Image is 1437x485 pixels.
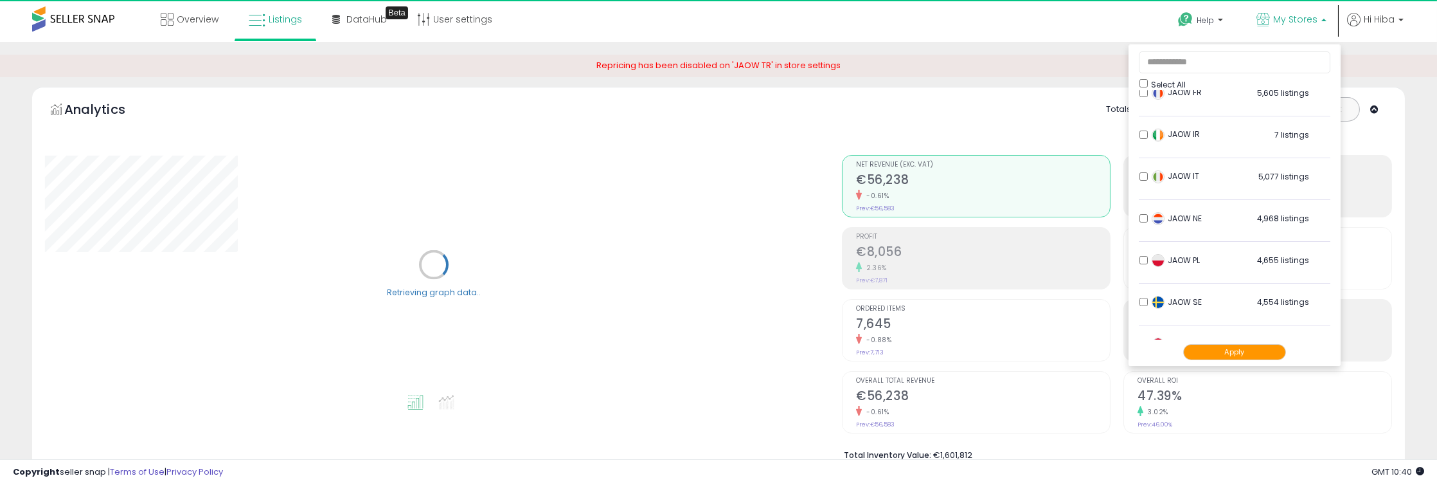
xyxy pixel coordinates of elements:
span: 4,554 listings [1257,297,1309,307]
span: 7 listings [1274,129,1309,140]
span: JAOW IR [1152,129,1200,140]
h5: Analytics [64,100,150,122]
span: JAOW PL [1152,255,1200,266]
span: Hi Hiba [1364,13,1395,26]
span: Help [1197,15,1214,26]
img: italy.png [1152,170,1165,183]
span: Repricing has been disabled on 'JAOW TR' in store settings [596,59,841,71]
small: -0.88% [862,335,891,345]
h2: €56,238 [856,389,1110,406]
a: Terms of Use [110,466,165,478]
span: 4,968 listings [1257,213,1309,224]
a: Hi Hiba [1347,13,1404,42]
img: ireland.png [1152,129,1165,142]
h2: 47.39% [1138,389,1391,406]
span: 2025-09-10 10:40 GMT [1371,466,1424,478]
div: Retrieving graph data.. [387,287,481,298]
small: 3.02% [1143,407,1168,417]
span: Overall ROI [1138,378,1391,385]
span: Select All [1151,79,1186,90]
span: Listings [269,13,302,26]
span: 4,655 listings [1257,255,1309,266]
small: Prev: €7,871 [856,277,888,284]
span: JAOW IT [1152,170,1199,181]
div: Totals For [1106,104,1156,116]
span: JAOW NE [1152,213,1202,224]
h2: €8,056 [856,244,1110,262]
span: Net Revenue (Exc. VAT) [856,161,1110,169]
span: Profit [856,233,1110,241]
span: 5,077 listings [1258,171,1309,182]
span: JAOW SE [1152,297,1202,307]
h2: €56,238 [856,172,1110,190]
img: turkey.png [1152,338,1165,351]
b: Total Inventory Value: [844,450,931,461]
small: -0.61% [862,191,889,201]
small: Prev: 7,713 [856,349,884,356]
img: netherlands.png [1152,212,1165,225]
img: france.png [1152,87,1165,100]
small: Prev: 46.00% [1138,421,1172,428]
span: JAOW TR [1152,338,1202,349]
small: Prev: €56,583 [856,421,895,428]
span: My Stores [1273,13,1317,26]
small: 2.36% [862,263,887,273]
small: -0.61% [862,407,889,417]
span: 5,605 listings [1257,87,1309,98]
div: Tooltip anchor [386,6,408,19]
span: Overall Total Revenue [856,378,1110,385]
h2: 7,645 [856,316,1110,334]
strong: Copyright [13,466,60,478]
button: Apply [1183,344,1286,360]
a: Privacy Policy [166,466,223,478]
span: DataHub [346,13,387,26]
span: JAOW FR [1152,87,1202,98]
img: poland.png [1152,254,1165,267]
li: €1,601,812 [844,446,1382,462]
img: sweden.png [1152,296,1165,309]
div: seller snap | | [13,466,223,479]
span: Overview [177,13,219,26]
small: Prev: €56,583 [856,205,895,212]
i: Get Help [1177,12,1193,28]
span: Ordered Items [856,306,1110,313]
a: Help [1168,2,1236,42]
span: 1 listings [1276,338,1309,349]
